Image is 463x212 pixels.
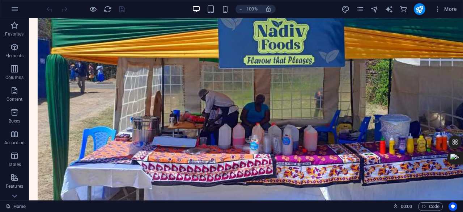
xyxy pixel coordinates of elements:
[393,202,412,211] h6: Session time
[449,202,457,211] button: Usercentrics
[370,5,379,13] button: navigator
[246,5,258,13] h6: 100%
[5,31,24,37] p: Favorites
[421,202,439,211] span: Code
[6,183,23,189] p: Features
[9,118,21,124] p: Boxes
[356,5,364,13] i: Pages (Ctrl+Alt+S)
[7,96,22,102] p: Content
[5,53,24,59] p: Elements
[399,5,408,13] i: Commerce
[406,204,407,209] span: :
[103,5,112,13] button: reload
[385,5,394,13] button: text_generator
[385,5,393,13] i: AI Writer
[356,5,365,13] button: pages
[399,5,408,13] button: commerce
[370,5,379,13] i: Navigator
[414,3,425,15] button: publish
[4,140,25,146] p: Accordion
[103,5,112,13] i: Reload page
[401,202,412,211] span: 00 00
[265,6,272,12] i: On resize automatically adjust zoom level to fit chosen device.
[8,162,21,167] p: Tables
[6,202,26,211] a: Click to cancel selection. Double-click to open Pages
[341,5,350,13] i: Design (Ctrl+Alt+Y)
[341,5,350,13] button: design
[415,5,424,13] i: Publish
[418,202,443,211] button: Code
[434,5,457,13] span: More
[5,75,24,80] p: Columns
[235,5,261,13] button: 100%
[89,5,97,13] button: Click here to leave preview mode and continue editing
[431,3,460,15] button: More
